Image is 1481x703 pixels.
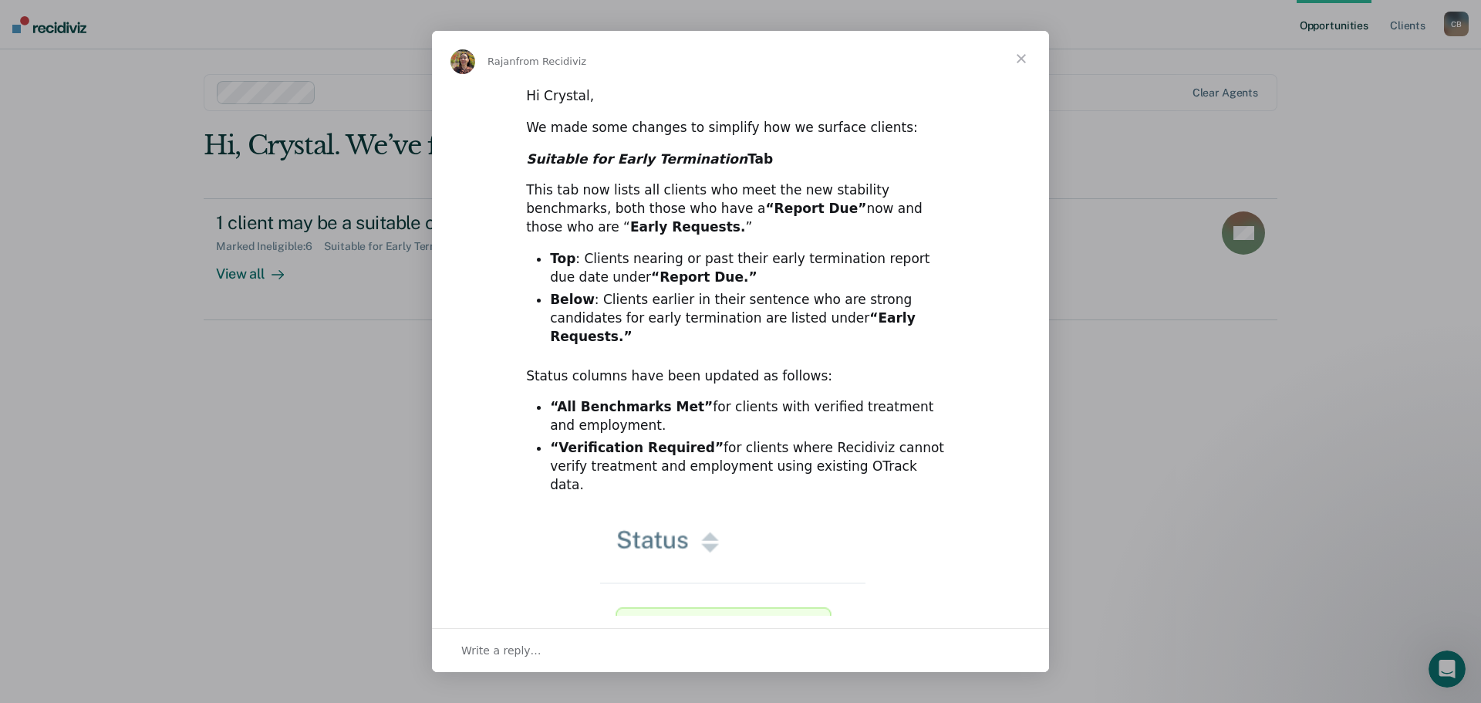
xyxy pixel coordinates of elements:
li: : Clients earlier in their sentence who are strong candidates for early termination are listed under [550,291,955,346]
b: “Report Due” [765,201,866,216]
li: for clients where Recidiviz cannot verify treatment and employment using existing OTrack data. [550,439,955,495]
b: Top [550,251,575,266]
div: Open conversation and reply [432,628,1049,672]
b: Below [550,292,595,307]
i: Suitable for Early Termination [526,151,747,167]
b: Tab [526,151,773,167]
div: We made some changes to simplify how we surface clients: [526,119,955,137]
div: This tab now lists all clients who meet the new stability benchmarks, both those who have a now a... [526,181,955,236]
span: Rajan [487,56,516,67]
span: from Recidiviz [516,56,587,67]
b: “All Benchmarks Met” [550,399,713,414]
b: “Report Due.” [651,269,757,285]
div: Status columns have been updated as follows: [526,367,955,386]
li: : Clients nearing or past their early termination report due date under [550,250,955,287]
b: “Verification Required” [550,440,724,455]
li: for clients with verified treatment and employment. [550,398,955,435]
div: Hi Crystal, [526,87,955,106]
span: Write a reply… [461,640,541,661]
img: Profile image for Rajan [450,49,475,74]
span: Close [994,31,1049,86]
b: “Early Requests.” [550,310,916,344]
b: Early Requests. [630,219,746,235]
